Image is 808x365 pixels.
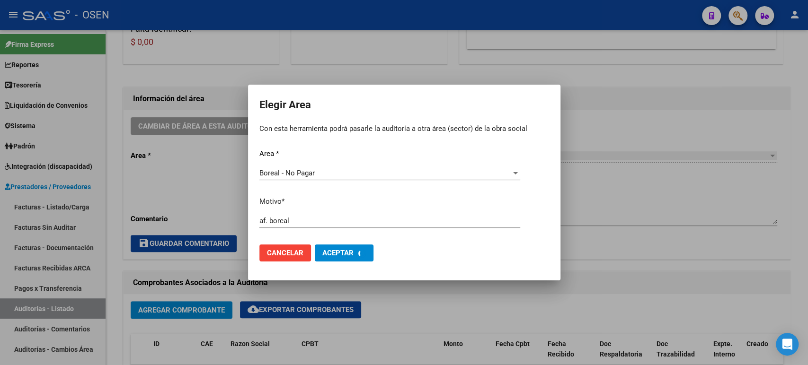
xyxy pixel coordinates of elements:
span: Cancelar [267,249,303,257]
p: Motivo [259,196,549,207]
h2: Elegir Area [259,96,549,114]
span: Boreal - No Pagar [259,169,315,177]
button: Cancelar [259,244,311,261]
p: Area * [259,148,549,159]
button: Aceptar [315,244,373,261]
span: Aceptar [322,249,354,257]
p: Con esta herramienta podrá pasarle la auditoría a otra área (sector) de la obra social [259,123,549,134]
div: Open Intercom Messenger [776,333,799,356]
